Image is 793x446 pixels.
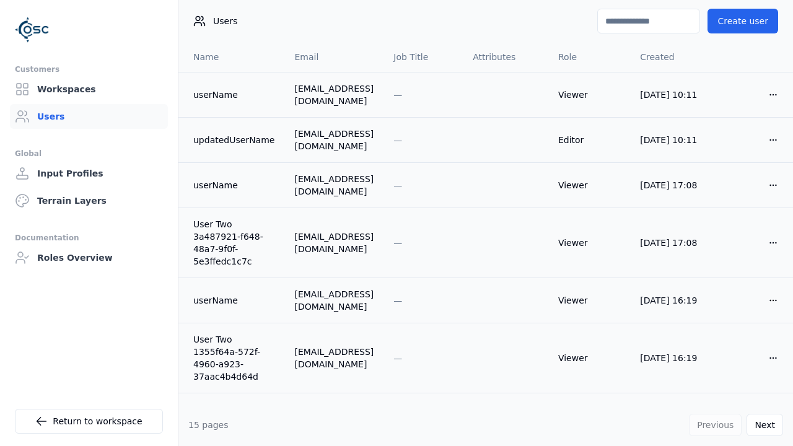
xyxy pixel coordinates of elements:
span: — [393,353,402,363]
div: [DATE] 10:11 [640,89,703,101]
a: User Two 1355f64a-572f-4960-a923-37aac4b4d64d [193,333,274,383]
div: Viewer [558,294,620,307]
span: — [393,295,402,305]
span: — [393,180,402,190]
div: Viewer [558,237,620,249]
a: Terrain Layers [10,188,168,213]
a: userName [193,89,274,101]
div: Viewer [558,179,620,191]
div: [EMAIL_ADDRESS][DOMAIN_NAME] [294,346,374,370]
a: Roles Overview [10,245,168,270]
span: — [393,135,402,145]
div: Customers [15,62,163,77]
th: Created [630,42,713,72]
a: Workspaces [10,77,168,102]
span: — [393,238,402,248]
div: [DATE] 17:08 [640,237,703,249]
th: Name [178,42,284,72]
div: [DATE] 10:11 [640,134,703,146]
th: Job Title [383,42,463,72]
th: Role [548,42,630,72]
a: userName [193,294,274,307]
div: [EMAIL_ADDRESS][DOMAIN_NAME] [294,128,374,152]
span: 15 pages [188,420,229,430]
a: Return to workspace [15,409,163,434]
a: Users [10,104,168,129]
div: [EMAIL_ADDRESS][DOMAIN_NAME] [294,288,374,313]
img: Logo [15,12,50,47]
a: User Two 3a487921-f648-48a7-9f0f-5e3ffedc1c7c [193,218,274,268]
div: [DATE] 16:19 [640,352,703,364]
button: Next [747,414,783,436]
a: updatedUserName [193,134,274,146]
div: [EMAIL_ADDRESS][DOMAIN_NAME] [294,173,374,198]
div: Viewer [558,352,620,364]
a: userName [193,179,274,191]
div: Editor [558,134,620,146]
a: Input Profiles [10,161,168,186]
span: Users [213,15,237,27]
div: [EMAIL_ADDRESS][DOMAIN_NAME] [294,82,374,107]
div: [DATE] 16:19 [640,294,703,307]
div: [DATE] 17:08 [640,179,703,191]
div: Documentation [15,230,163,245]
th: Email [284,42,383,72]
span: — [393,90,402,100]
div: Global [15,146,163,161]
div: [EMAIL_ADDRESS][DOMAIN_NAME] [294,230,374,255]
div: Viewer [558,89,620,101]
button: Create user [708,9,778,33]
th: Attributes [463,42,548,72]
